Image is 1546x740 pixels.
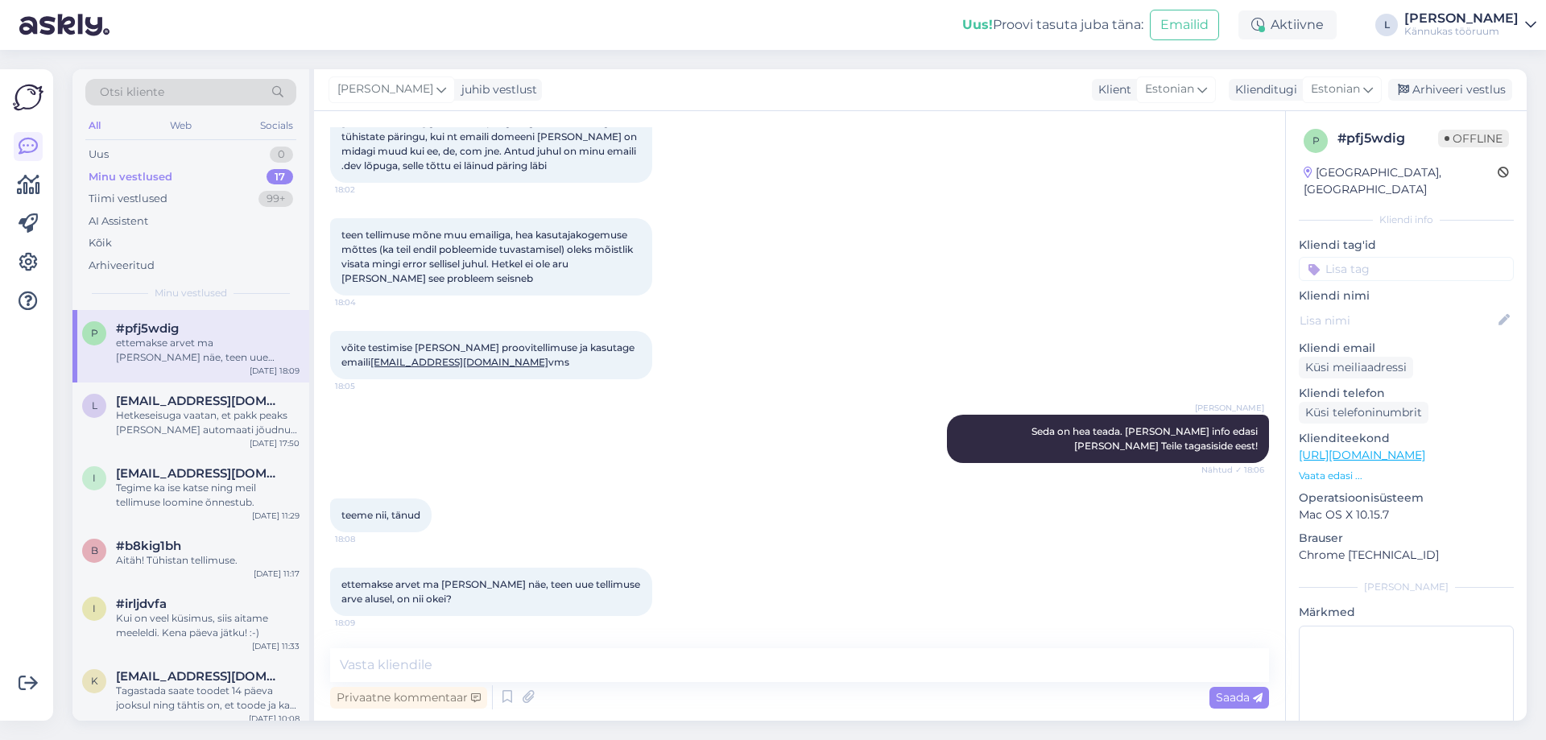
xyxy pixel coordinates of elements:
[254,568,300,580] div: [DATE] 11:17
[91,675,98,687] span: k
[1299,340,1514,357] p: Kliendi email
[89,258,155,274] div: Arhiveeritud
[1300,312,1495,329] input: Lisa nimi
[1438,130,1509,147] span: Offline
[258,191,293,207] div: 99+
[1299,448,1425,462] a: [URL][DOMAIN_NAME]
[116,321,179,336] span: #pfj5wdig
[1299,213,1514,227] div: Kliendi info
[116,466,283,481] span: info@konoven.dev
[89,235,112,251] div: Kõik
[455,81,537,98] div: juhib vestlust
[1299,430,1514,447] p: Klienditeekond
[341,229,635,284] span: teen tellimuse mõne muu emailiga, hea kasutajakogemuse mõttes (ka teil endil pobleemide tuvastami...
[1299,257,1514,281] input: Lisa tag
[1312,134,1320,147] span: p
[1299,490,1514,506] p: Operatsioonisüsteem
[335,184,395,196] span: 18:02
[91,327,98,339] span: p
[1299,604,1514,621] p: Märkmed
[341,341,637,368] span: võite testimise [PERSON_NAME] proovitellimuse ja kasutage emaili vms
[91,544,98,556] span: b
[1299,237,1514,254] p: Kliendi tag'id
[257,115,296,136] div: Socials
[1404,25,1519,38] div: Kännukas tööruum
[249,713,300,725] div: [DATE] 10:08
[962,17,993,32] b: Uus!
[116,408,300,437] div: Hetkeseisuga vaatan, et pakk peaks [PERSON_NAME] automaati jõudnud. Kas selle kohta [PERSON_NAME]...
[1299,357,1413,378] div: Küsi meiliaadressi
[1229,81,1297,98] div: Klienditugi
[1299,385,1514,402] p: Kliendi telefon
[335,533,395,545] span: 18:08
[370,356,548,368] a: [EMAIL_ADDRESS][DOMAIN_NAME]
[1201,464,1264,476] span: Nähtud ✓ 18:06
[155,286,227,300] span: Minu vestlused
[1304,164,1498,198] div: [GEOGRAPHIC_DATA], [GEOGRAPHIC_DATA]
[252,640,300,652] div: [DATE] 11:33
[116,481,300,510] div: Tegime ka ise katse ning meil tellimuse loomine õnnestub.
[93,472,96,484] span: i
[89,213,148,229] div: AI Assistent
[1299,547,1514,564] p: Chrome [TECHNICAL_ID]
[1299,469,1514,483] p: Vaata edasi ...
[116,553,300,568] div: Aitäh! Tühistan tellimuse.
[1404,12,1536,38] a: [PERSON_NAME]Kännukas tööruum
[92,399,97,411] span: l
[116,394,283,408] span: liia.l6pp@gmail.com
[116,611,300,640] div: Kui on veel küsimus, siis aitame meeleldi. Kena päeva jätku! :-)
[252,510,300,522] div: [DATE] 11:29
[1311,81,1360,98] span: Estonian
[337,81,433,98] span: [PERSON_NAME]
[341,509,420,521] span: teeme nii, tänud
[250,437,300,449] div: [DATE] 17:50
[1337,129,1438,148] div: # pfj5wdig
[116,597,167,611] span: #irljdvfa
[962,15,1143,35] div: Proovi tasuta juba täna:
[116,684,300,713] div: Tagastada saate toodet 14 päeva jooksul ning tähtis on, et toode ja ka pakend oleks uueväärne.
[1092,81,1131,98] div: Klient
[13,82,43,113] img: Askly Logo
[100,84,164,101] span: Otsi kliente
[89,147,109,163] div: Uus
[116,669,283,684] span: kaia.kirsimagi@gmail.com
[89,169,172,185] div: Minu vestlused
[1195,402,1264,414] span: [PERSON_NAME]
[341,578,643,605] span: ettemakse arvet ma [PERSON_NAME] näe, teen uue tellimuse arve alusel, on nii okei?
[1388,79,1512,101] div: Arhiveeri vestlus
[1375,14,1398,36] div: L
[335,380,395,392] span: 18:05
[250,365,300,377] div: [DATE] 18:09
[1150,10,1219,40] button: Emailid
[1299,506,1514,523] p: Mac OS X 10.15.7
[267,169,293,185] div: 17
[270,147,293,163] div: 0
[116,336,300,365] div: ettemakse arvet ma [PERSON_NAME] näe, teen uue tellimuse arve alusel, on nii okei?
[89,191,167,207] div: Tiimi vestlused
[1404,12,1519,25] div: [PERSON_NAME]
[1238,10,1337,39] div: Aktiivne
[335,617,395,629] span: 18:09
[330,687,487,709] div: Privaatne kommentaar
[1145,81,1194,98] span: Estonian
[85,115,104,136] div: All
[335,296,395,308] span: 18:04
[1299,402,1428,424] div: Küsi telefoninumbrit
[1299,287,1514,304] p: Kliendi nimi
[1299,530,1514,547] p: Brauser
[167,115,195,136] div: Web
[93,602,96,614] span: i
[1031,425,1260,452] span: Seda on hea teada. [PERSON_NAME] info edasi [PERSON_NAME] Teile tagasiside eest!
[1299,580,1514,594] div: [PERSON_NAME]
[1216,690,1263,705] span: Saada
[116,539,181,553] span: #b8kig1bh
